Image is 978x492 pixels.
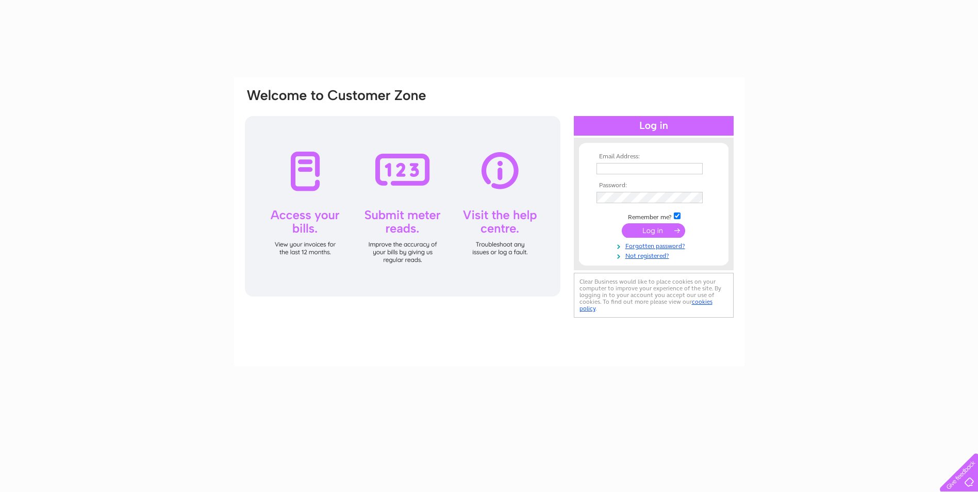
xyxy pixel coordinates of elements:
[579,298,712,312] a: cookies policy
[594,211,714,221] td: Remember me?
[622,223,685,238] input: Submit
[574,273,734,318] div: Clear Business would like to place cookies on your computer to improve your experience of the sit...
[594,153,714,160] th: Email Address:
[594,182,714,189] th: Password:
[596,240,714,250] a: Forgotten password?
[596,250,714,260] a: Not registered?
